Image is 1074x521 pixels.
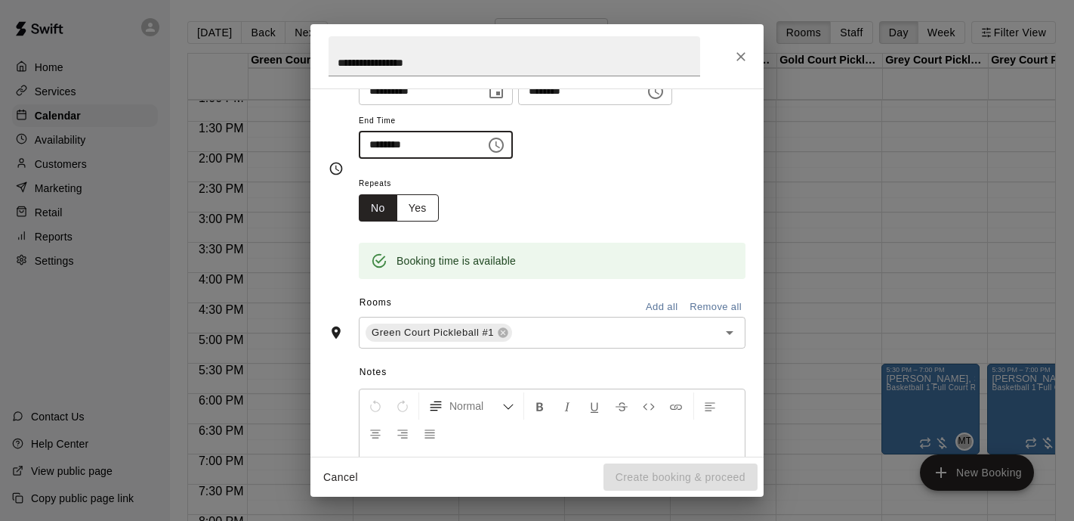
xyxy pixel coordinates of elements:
button: Yes [397,194,439,222]
button: No [359,194,397,222]
button: Remove all [686,296,745,319]
svg: Rooms [329,325,344,340]
button: Center Align [363,420,388,447]
button: Add all [637,296,686,319]
span: End Time [359,111,513,132]
button: Choose time, selected time is 6:00 PM [640,76,671,107]
button: Cancel [316,464,365,492]
button: Right Align [390,420,415,447]
button: Close [727,43,755,70]
button: Format Underline [582,392,607,420]
button: Justify Align [417,420,443,447]
span: Green Court Pickleball #1 [366,325,500,340]
button: Redo [390,392,415,420]
button: Choose date, selected date is Sep 17, 2025 [481,76,511,107]
button: Insert Code [636,392,662,420]
span: Notes [360,361,745,385]
button: Format Italics [554,392,580,420]
button: Undo [363,392,388,420]
button: Formatting Options [422,392,520,420]
svg: Timing [329,161,344,176]
div: Booking time is available [397,247,516,274]
span: Normal [449,399,502,414]
span: Repeats [359,174,451,194]
button: Insert Link [663,392,689,420]
button: Open [719,322,740,343]
span: Rooms [360,297,392,308]
button: Format Strikethrough [609,392,634,420]
div: outlined button group [359,194,439,222]
div: Green Court Pickleball #1 [366,324,512,342]
button: Left Align [697,392,723,420]
button: Format Bold [527,392,553,420]
button: Choose time, selected time is 8:00 PM [481,130,511,160]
